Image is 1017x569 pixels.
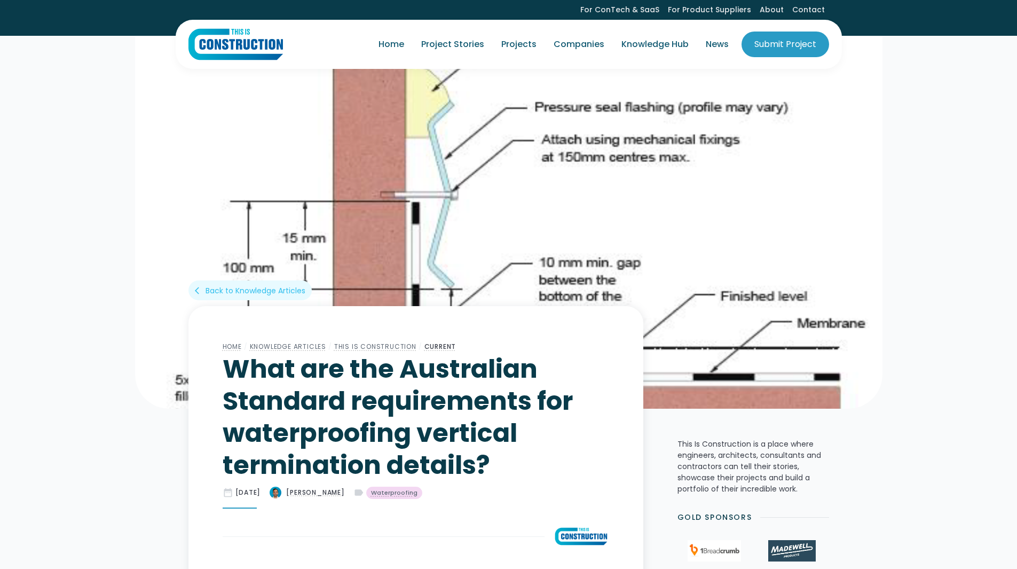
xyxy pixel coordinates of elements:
[742,32,829,57] a: Submit Project
[269,486,282,499] img: What are the Australian Standard requirements for waterproofing vertical termination details?
[188,28,283,60] a: home
[223,353,609,481] h1: What are the Australian Standard requirements for waterproofing vertical termination details?
[366,487,422,500] a: Waterproofing
[553,526,609,547] img: What are the Australian Standard requirements for waterproofing vertical termination details?
[269,486,344,499] a: [PERSON_NAME]
[416,340,424,353] div: /
[250,342,326,351] a: Knowledge Articles
[135,35,882,409] img: What are the Australian Standard requirements for waterproofing vertical termination details?
[188,28,283,60] img: This Is Construction Logo
[371,488,417,497] div: Waterproofing
[768,540,815,562] img: Madewell Products
[242,340,250,353] div: /
[334,342,416,351] a: This Is Construction
[223,487,233,498] div: date_range
[424,342,456,351] a: Current
[688,540,741,562] img: 1Breadcrumb
[545,29,613,59] a: Companies
[413,29,493,59] a: Project Stories
[195,285,203,296] div: arrow_back_ios
[677,512,752,523] h2: Gold Sponsors
[754,38,816,51] div: Submit Project
[223,342,242,351] a: Home
[370,29,413,59] a: Home
[235,488,261,497] div: [DATE]
[697,29,737,59] a: News
[677,439,829,495] p: This Is Construction is a place where engineers, architects, consultants and contractors can tell...
[188,280,312,300] a: arrow_back_iosBack to Knowledge Articles
[353,487,364,498] div: label
[493,29,545,59] a: Projects
[613,29,697,59] a: Knowledge Hub
[326,340,334,353] div: /
[286,488,344,497] div: [PERSON_NAME]
[206,285,305,296] div: Back to Knowledge Articles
